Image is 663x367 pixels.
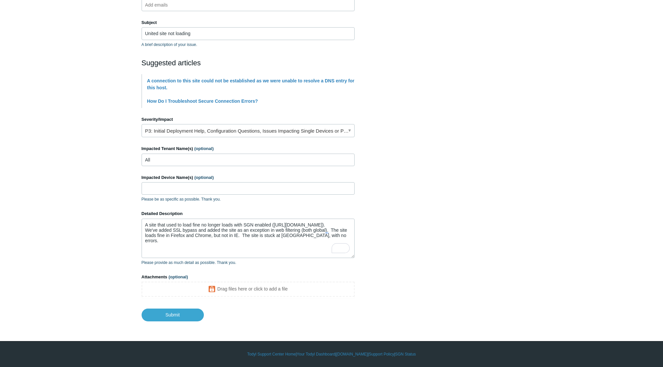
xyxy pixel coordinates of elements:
[395,351,416,357] a: SGN Status
[142,309,204,321] input: Submit
[142,116,355,123] label: Severity/Impact
[142,57,355,68] h2: Suggested articles
[147,98,258,104] a: How Do I Troubleshoot Secure Connection Errors?
[247,351,296,357] a: Todyl Support Center Home
[142,210,355,217] label: Detailed Description
[142,219,355,258] textarea: To enrich screen reader interactions, please activate Accessibility in Grammarly extension settings
[147,78,355,90] a: A connection to this site could not be established as we were unable to resolve a DNS entry for t...
[142,196,355,202] p: Please be as specific as possible. Thank you.
[168,274,188,279] span: (optional)
[336,351,368,357] a: [DOMAIN_NAME]
[369,351,394,357] a: Support Policy
[142,351,522,357] div: | | | |
[194,146,214,151] span: (optional)
[194,175,214,180] span: (optional)
[142,124,355,137] a: P3: Initial Deployment Help, Configuration Questions, Issues Impacting Single Devices or Past Out...
[142,274,355,280] label: Attachments
[142,174,355,181] label: Impacted Device Name(s)
[142,145,355,152] label: Impacted Tenant Name(s)
[142,260,355,266] p: Please provide as much detail as possible. Thank you.
[142,42,355,48] p: A brief description of your issue.
[297,351,335,357] a: Your Todyl Dashboard
[142,19,355,26] label: Subject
